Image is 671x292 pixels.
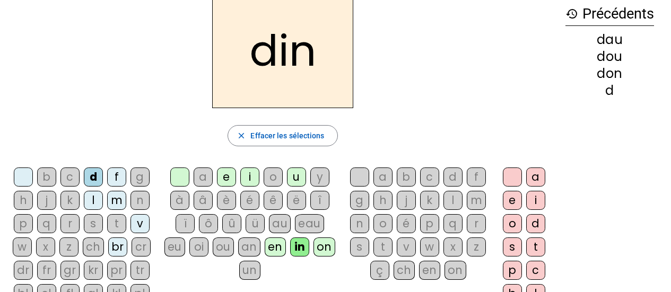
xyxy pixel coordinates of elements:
[467,237,486,256] div: z
[194,191,213,210] div: â
[36,237,55,256] div: x
[526,237,545,256] div: t
[526,214,545,233] div: d
[264,191,283,210] div: ê
[130,167,150,187] div: g
[443,191,463,210] div: l
[565,33,654,46] div: dau
[83,237,104,256] div: ch
[565,7,578,20] mat-icon: history
[503,237,522,256] div: s
[60,191,80,210] div: k
[228,125,337,146] button: Effacer les sélections
[350,237,369,256] div: s
[14,191,33,210] div: h
[240,191,259,210] div: é
[420,167,439,187] div: c
[132,237,151,256] div: cr
[420,214,439,233] div: p
[130,214,150,233] div: v
[397,214,416,233] div: é
[107,167,126,187] div: f
[250,129,324,142] span: Effacer les sélections
[237,131,246,140] mat-icon: close
[290,237,309,256] div: in
[565,50,654,63] div: dou
[394,261,415,280] div: ch
[37,261,56,280] div: fr
[217,167,236,187] div: e
[60,167,80,187] div: c
[164,237,185,256] div: eu
[420,191,439,210] div: k
[107,191,126,210] div: m
[350,214,369,233] div: n
[239,261,260,280] div: un
[238,237,260,256] div: an
[269,214,291,233] div: au
[130,191,150,210] div: n
[565,67,654,80] div: don
[84,167,103,187] div: d
[467,191,486,210] div: m
[503,261,522,280] div: p
[373,237,393,256] div: t
[176,214,195,233] div: ï
[37,214,56,233] div: q
[419,261,440,280] div: en
[443,167,463,187] div: d
[213,237,234,256] div: ou
[443,237,463,256] div: x
[60,214,80,233] div: r
[84,261,103,280] div: kr
[526,167,545,187] div: a
[445,261,466,280] div: on
[467,167,486,187] div: f
[397,237,416,256] div: v
[107,214,126,233] div: t
[295,214,324,233] div: eau
[60,261,80,280] div: gr
[397,167,416,187] div: b
[13,237,32,256] div: w
[287,191,306,210] div: ë
[373,191,393,210] div: h
[199,214,218,233] div: ô
[217,191,236,210] div: è
[565,2,654,26] h3: Précédents
[107,261,126,280] div: pr
[397,191,416,210] div: j
[420,237,439,256] div: w
[370,261,389,280] div: ç
[526,191,545,210] div: i
[467,214,486,233] div: r
[222,214,241,233] div: û
[503,191,522,210] div: e
[373,167,393,187] div: a
[350,191,369,210] div: g
[246,214,265,233] div: ü
[240,167,259,187] div: i
[194,167,213,187] div: a
[108,237,127,256] div: br
[373,214,393,233] div: o
[287,167,306,187] div: u
[37,191,56,210] div: j
[526,261,545,280] div: c
[265,237,286,256] div: en
[310,191,329,210] div: î
[189,237,208,256] div: oi
[313,237,335,256] div: on
[170,191,189,210] div: à
[84,191,103,210] div: l
[443,214,463,233] div: q
[310,167,329,187] div: y
[59,237,79,256] div: z
[264,167,283,187] div: o
[14,261,33,280] div: dr
[565,84,654,97] div: d
[130,261,150,280] div: tr
[14,214,33,233] div: p
[503,214,522,233] div: o
[84,214,103,233] div: s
